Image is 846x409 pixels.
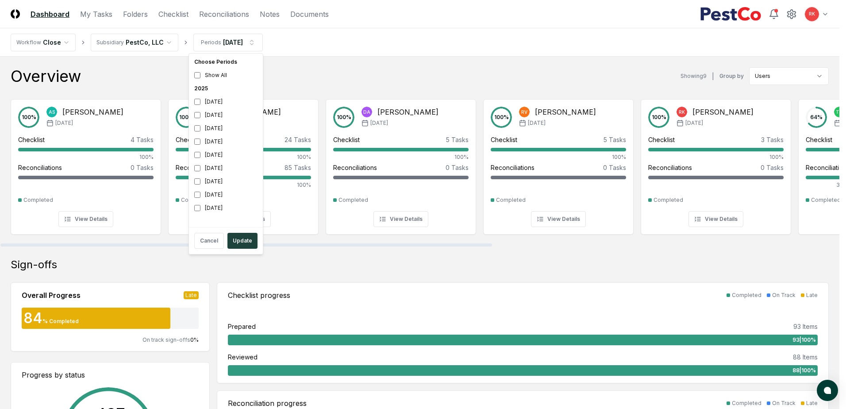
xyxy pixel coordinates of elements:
div: [DATE] [191,95,261,108]
div: Choose Periods [191,55,261,69]
div: [DATE] [191,148,261,162]
div: [DATE] [191,201,261,215]
div: 2025 [191,82,261,95]
div: [DATE] [191,135,261,148]
div: [DATE] [191,108,261,122]
button: Update [227,233,258,249]
button: Cancel [194,233,224,249]
div: [DATE] [191,175,261,188]
div: [DATE] [191,188,261,201]
div: Show All [191,69,261,82]
div: [DATE] [191,122,261,135]
div: [DATE] [191,162,261,175]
